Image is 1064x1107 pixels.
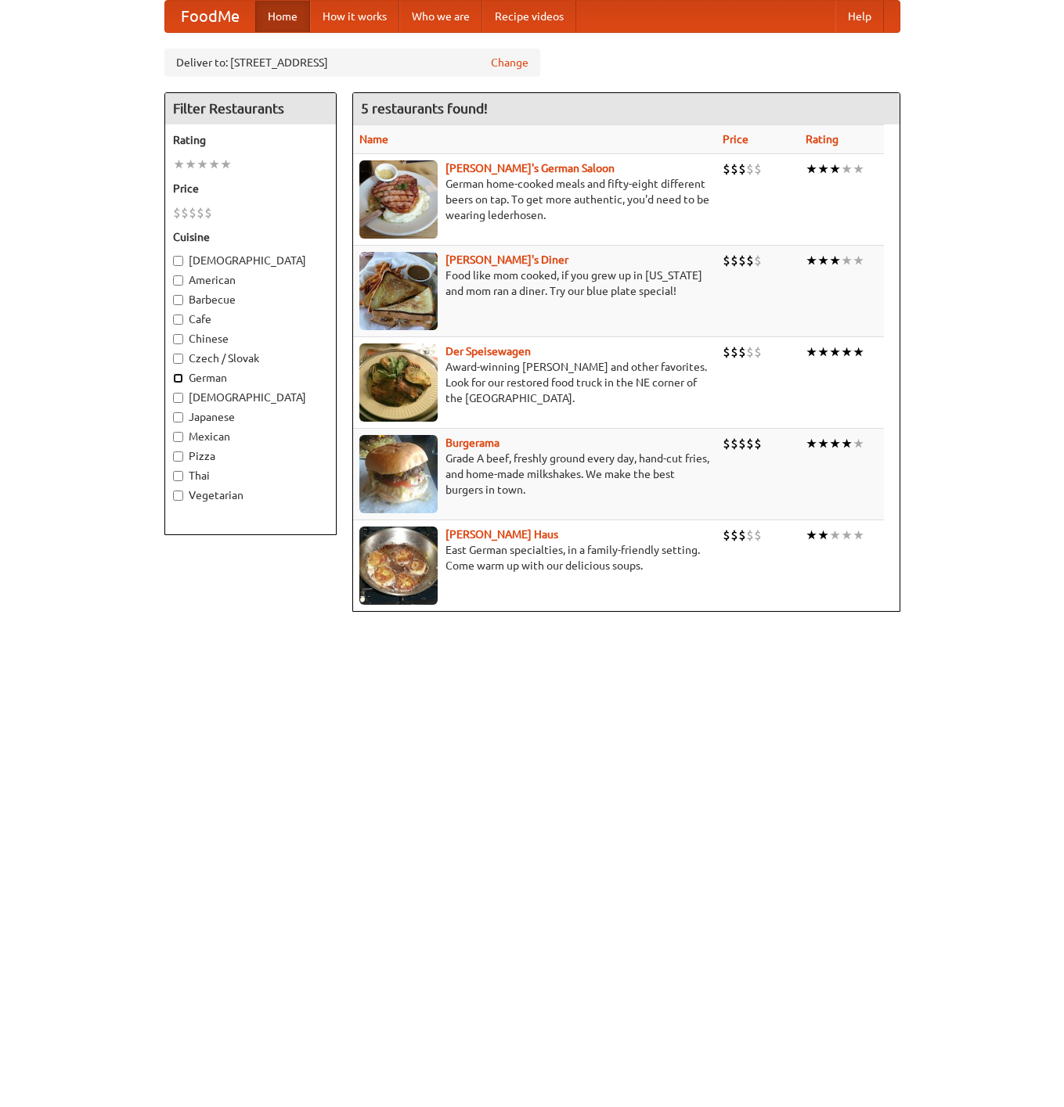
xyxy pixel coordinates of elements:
[817,343,829,361] li: ★
[841,343,853,361] li: ★
[754,435,762,452] li: $
[220,156,232,173] li: ★
[806,160,817,178] li: ★
[165,93,336,124] h4: Filter Restaurants
[746,160,754,178] li: $
[723,252,730,269] li: $
[173,275,183,286] input: American
[173,256,183,266] input: [DEMOGRAPHIC_DATA]
[853,343,864,361] li: ★
[173,354,183,364] input: Czech / Slovak
[754,343,762,361] li: $
[185,156,197,173] li: ★
[359,451,710,498] p: Grade A beef, freshly ground every day, hand-cut fries, and home-made milkshakes. We make the bes...
[445,437,500,449] a: Burgerama
[723,527,730,544] li: $
[173,429,328,444] label: Mexican
[738,160,746,178] li: $
[310,1,399,32] a: How it works
[829,160,841,178] li: ★
[841,160,853,178] li: ★
[173,390,328,405] label: [DEMOGRAPHIC_DATA]
[445,528,558,541] a: [PERSON_NAME] Haus
[359,359,710,406] p: Award-winning [PERSON_NAME] and other favorites. Look for our restored food truck in the NE corne...
[853,435,864,452] li: ★
[754,160,762,178] li: $
[359,435,438,513] img: burgerama.jpg
[829,252,841,269] li: ★
[359,542,710,573] p: East German specialties, in a family-friendly setting. Come warm up with our delicious soups.
[738,252,746,269] li: $
[208,156,220,173] li: ★
[730,160,738,178] li: $
[173,373,183,383] input: German
[173,432,183,442] input: Mexican
[829,527,841,544] li: ★
[806,252,817,269] li: ★
[730,252,738,269] li: $
[173,471,183,481] input: Thai
[817,252,829,269] li: ★
[173,370,328,386] label: German
[723,133,748,146] a: Price
[746,343,754,361] li: $
[173,253,328,268] label: [DEMOGRAPHIC_DATA]
[754,527,762,544] li: $
[173,451,183,462] input: Pizza
[730,527,738,544] li: $
[173,393,183,403] input: [DEMOGRAPHIC_DATA]
[359,252,438,330] img: sallys.jpg
[361,101,488,116] ng-pluralize: 5 restaurants found!
[173,229,328,245] h5: Cuisine
[359,176,710,223] p: German home-cooked meals and fifty-eight different beers on tap. To get more authentic, you'd nee...
[853,252,864,269] li: ★
[165,1,255,32] a: FoodMe
[829,435,841,452] li: ★
[173,331,328,347] label: Chinese
[738,527,746,544] li: $
[181,204,189,221] li: $
[853,160,864,178] li: ★
[738,435,746,452] li: $
[445,253,568,266] a: [PERSON_NAME]'s Diner
[730,343,738,361] li: $
[806,435,817,452] li: ★
[359,268,710,299] p: Food like mom cooked, if you grew up in [US_STATE] and mom ran a diner. Try our blue plate special!
[817,435,829,452] li: ★
[723,343,730,361] li: $
[173,295,183,305] input: Barbecue
[445,345,531,358] b: Der Speisewagen
[445,162,615,174] a: [PERSON_NAME]'s German Saloon
[835,1,884,32] a: Help
[189,204,197,221] li: $
[399,1,482,32] a: Who we are
[173,272,328,288] label: American
[829,343,841,361] li: ★
[738,343,746,361] li: $
[841,527,853,544] li: ★
[746,435,754,452] li: $
[817,160,829,178] li: ★
[806,527,817,544] li: ★
[204,204,212,221] li: $
[359,133,388,146] a: Name
[173,292,328,307] label: Barbecue
[730,435,738,452] li: $
[806,343,817,361] li: ★
[806,133,839,146] a: Rating
[841,435,853,452] li: ★
[173,491,183,501] input: Vegetarian
[173,132,328,148] h5: Rating
[173,334,183,344] input: Chinese
[359,160,438,239] img: esthers.jpg
[482,1,576,32] a: Recipe videos
[359,527,438,605] img: kohlhaus.jpg
[173,181,328,196] h5: Price
[173,311,328,327] label: Cafe
[841,252,853,269] li: ★
[746,252,754,269] li: $
[173,204,181,221] li: $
